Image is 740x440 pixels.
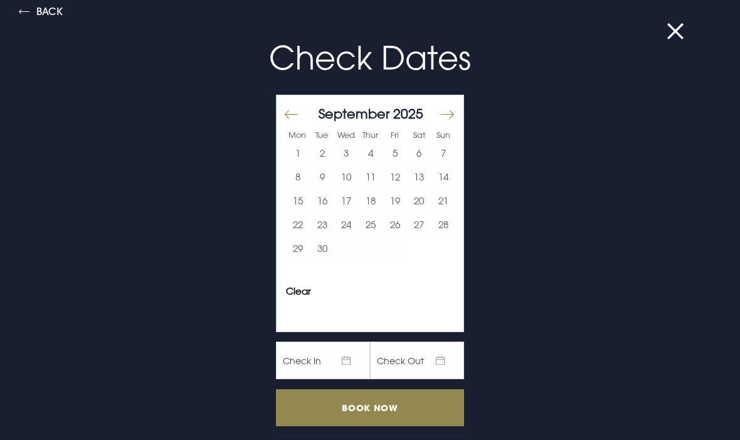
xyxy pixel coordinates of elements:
[383,142,407,165] button: 5
[431,213,455,237] button: 28
[359,142,383,165] button: 4
[310,213,335,237] td: Choose Tuesday, September 23, 2025 as your start date.
[310,189,335,213] button: 16
[431,142,455,165] button: 7
[407,142,431,165] td: Choose Saturday, September 6, 2025 as your start date.
[334,189,359,213] button: 17
[439,101,454,127] button: Move forward to switch to the next month.
[407,165,431,189] td: Choose Saturday, September 13, 2025 as your start date.
[334,165,359,189] td: Choose Wednesday, September 10, 2025 as your start date.
[286,213,310,237] button: 22
[286,213,310,237] td: Choose Monday, September 22, 2025 as your start date.
[310,237,335,261] td: Choose Tuesday, September 30, 2025 as your start date.
[310,189,335,213] td: Choose Tuesday, September 16, 2025 as your start date.
[276,342,370,379] span: Check In
[431,165,455,189] td: Choose Sunday, September 14, 2025 as your start date.
[334,142,359,165] td: Choose Wednesday, September 3, 2025 as your start date.
[359,213,383,237] button: 25
[359,142,383,165] td: Choose Thursday, September 4, 2025 as your start date.
[407,213,431,237] button: 27
[310,165,335,189] td: Choose Tuesday, September 9, 2025 as your start date.
[286,142,310,165] td: Choose Monday, September 1, 2025 as your start date.
[334,213,359,237] button: 24
[383,142,407,165] td: Choose Friday, September 5, 2025 as your start date.
[407,213,431,237] td: Choose Saturday, September 27, 2025 as your start date.
[334,213,359,237] td: Choose Wednesday, September 24, 2025 as your start date.
[359,165,383,189] td: Choose Thursday, September 11, 2025 as your start date.
[393,105,423,122] span: 2025
[431,189,455,213] button: 21
[276,389,464,426] input: Book Now
[310,142,335,165] button: 2
[286,237,310,261] td: Choose Monday, September 29, 2025 as your start date.
[359,189,383,213] td: Choose Thursday, September 18, 2025 as your start date.
[310,142,335,165] td: Choose Tuesday, September 2, 2025 as your start date.
[407,189,431,213] td: Choose Saturday, September 20, 2025 as your start date.
[359,213,383,237] td: Choose Thursday, September 25, 2025 as your start date.
[286,189,310,213] button: 15
[286,142,310,165] button: 1
[19,6,63,21] button: Back
[334,165,359,189] button: 10
[407,165,431,189] button: 13
[359,189,383,213] button: 18
[431,165,455,189] button: 14
[383,213,407,237] td: Choose Friday, September 26, 2025 as your start date.
[286,286,311,296] button: Clear
[334,189,359,213] td: Choose Wednesday, September 17, 2025 as your start date.
[383,189,407,213] button: 19
[286,189,310,213] td: Choose Monday, September 15, 2025 as your start date.
[310,213,335,237] button: 23
[334,142,359,165] button: 3
[310,237,335,261] button: 30
[383,165,407,189] td: Choose Friday, September 12, 2025 as your start date.
[359,165,383,189] button: 11
[286,237,310,261] button: 29
[407,189,431,213] button: 20
[286,165,310,189] td: Choose Monday, September 8, 2025 as your start date.
[370,342,464,379] span: Check Out
[284,101,299,127] button: Move backward to switch to the previous month.
[310,165,335,189] button: 9
[383,189,407,213] td: Choose Friday, September 19, 2025 as your start date.
[286,165,310,189] button: 8
[383,165,407,189] button: 12
[407,142,431,165] button: 6
[319,105,389,122] span: September
[71,34,669,82] p: Check Dates
[383,213,407,237] button: 26
[431,213,455,237] td: Choose Sunday, September 28, 2025 as your start date.
[431,142,455,165] td: Choose Sunday, September 7, 2025 as your start date.
[431,189,455,213] td: Choose Sunday, September 21, 2025 as your start date.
